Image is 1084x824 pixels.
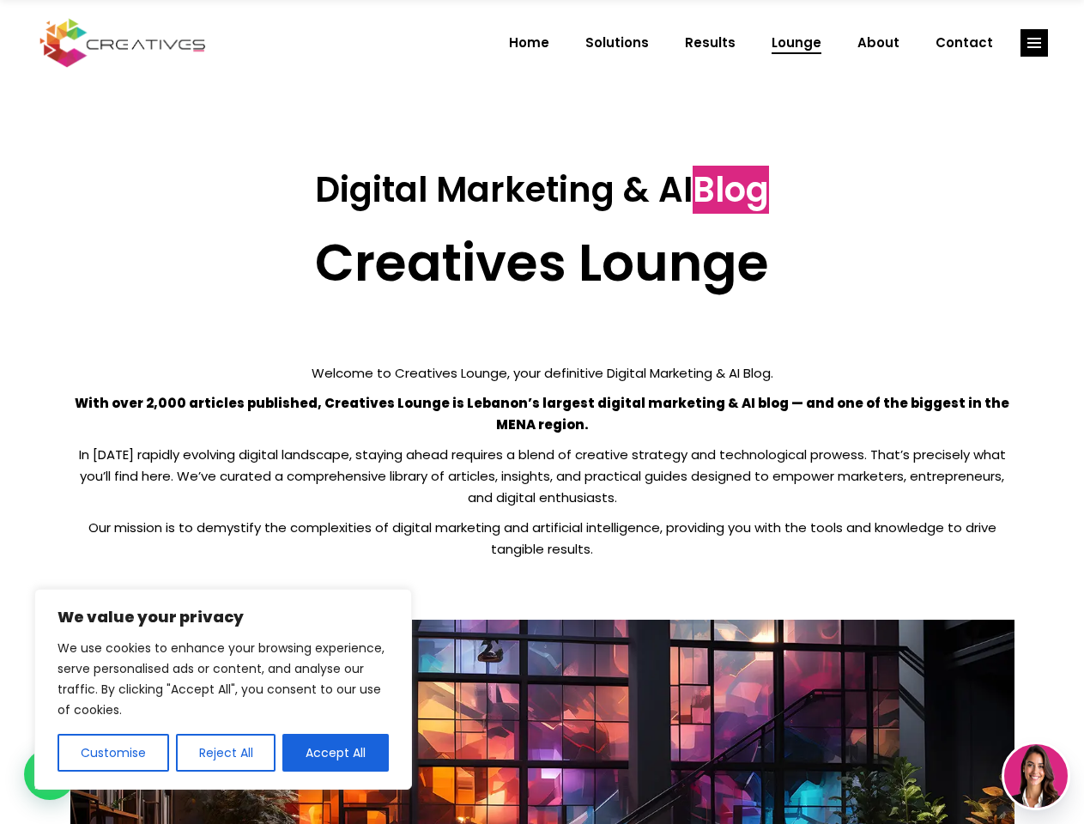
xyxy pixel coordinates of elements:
[70,517,1014,560] p: Our mission is to demystify the complexities of digital marketing and artificial intelligence, pr...
[772,21,821,65] span: Lounge
[70,232,1014,294] h2: Creatives Lounge
[36,16,209,70] img: Creatives
[585,21,649,65] span: Solutions
[70,362,1014,384] p: Welcome to Creatives Lounge, your definitive Digital Marketing & AI Blog.
[917,21,1011,65] a: Contact
[1004,744,1068,808] img: agent
[70,169,1014,210] h3: Digital Marketing & AI
[58,734,169,772] button: Customise
[282,734,389,772] button: Accept All
[70,444,1014,508] p: In [DATE] rapidly evolving digital landscape, staying ahead requires a blend of creative strategy...
[667,21,754,65] a: Results
[75,394,1009,433] strong: With over 2,000 articles published, Creatives Lounge is Lebanon’s largest digital marketing & AI ...
[857,21,899,65] span: About
[176,734,276,772] button: Reject All
[1020,29,1048,57] a: link
[34,589,412,790] div: We value your privacy
[839,21,917,65] a: About
[509,21,549,65] span: Home
[685,21,736,65] span: Results
[754,21,839,65] a: Lounge
[24,748,76,800] div: WhatsApp contact
[693,166,769,214] span: Blog
[58,607,389,627] p: We value your privacy
[58,638,389,720] p: We use cookies to enhance your browsing experience, serve personalised ads or content, and analys...
[567,21,667,65] a: Solutions
[936,21,993,65] span: Contact
[491,21,567,65] a: Home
